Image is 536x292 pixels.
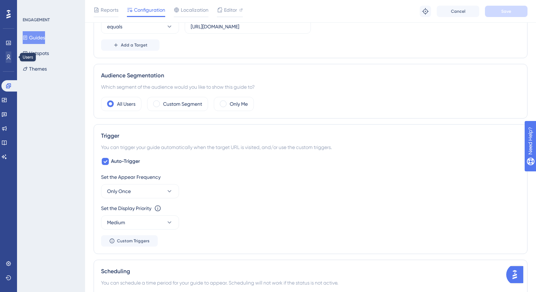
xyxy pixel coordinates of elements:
span: Only Once [107,187,131,195]
label: Custom Segment [163,100,202,108]
div: Audience Segmentation [101,71,520,80]
button: Save [485,6,527,17]
label: Only Me [230,100,248,108]
span: Cancel [451,9,465,14]
span: Add a Target [121,42,147,48]
span: Configuration [134,6,165,14]
div: Set the Appear Frequency [101,173,520,181]
input: yourwebsite.com/path [191,23,305,31]
span: Localization [181,6,208,14]
div: Trigger [101,132,520,140]
div: You can schedule a time period for your guide to appear. Scheduling will not work if the status i... [101,279,520,287]
span: Save [501,9,511,14]
button: Guides [23,31,45,44]
button: Medium [101,215,179,230]
div: Set the Display Priority [101,204,151,213]
div: ENGAGEMENT [23,17,50,23]
span: Reports [101,6,118,14]
div: You can trigger your guide automatically when the target URL is visited, and/or use the custom tr... [101,143,520,151]
div: Which segment of the audience would you like to show this guide to? [101,83,520,91]
button: Hotspots [23,47,49,60]
button: Only Once [101,184,179,198]
button: Add a Target [101,39,160,51]
label: All Users [117,100,135,108]
span: Editor [224,6,237,14]
button: Custom Triggers [101,235,158,247]
iframe: UserGuiding AI Assistant Launcher [506,264,527,285]
div: Scheduling [101,267,520,276]
span: Need Help? [17,2,44,10]
button: Cancel [437,6,479,17]
span: Auto-Trigger [111,157,140,166]
span: Medium [107,218,125,227]
button: equals [101,20,179,34]
span: Custom Triggers [117,238,150,244]
span: equals [107,22,122,31]
button: Themes [23,62,47,75]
